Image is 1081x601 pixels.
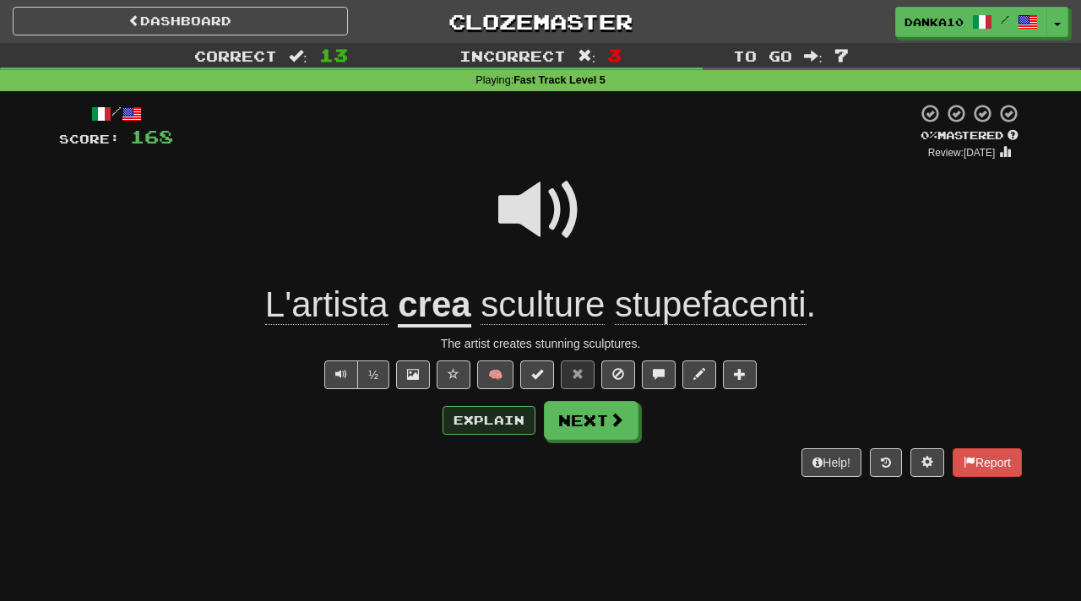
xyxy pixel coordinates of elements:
[59,335,1022,352] div: The artist creates stunning sculptures.
[801,448,861,477] button: Help!
[437,360,470,389] button: Favorite sentence (alt+f)
[921,128,937,142] span: 0 %
[723,360,757,389] button: Add to collection (alt+a)
[601,360,635,389] button: Ignore sentence (alt+i)
[904,14,964,30] span: Danka10
[373,7,709,36] a: Clozemaster
[459,47,566,64] span: Incorrect
[194,47,277,64] span: Correct
[953,448,1022,477] button: Report
[1001,14,1009,25] span: /
[324,360,358,389] button: Play sentence audio (ctl+space)
[513,74,606,86] strong: Fast Track Level 5
[804,49,823,63] span: :
[544,401,638,440] button: Next
[477,360,513,389] button: 🧠
[398,284,470,328] u: crea
[130,126,173,147] span: 168
[870,448,902,477] button: Round history (alt+y)
[561,360,595,389] button: Reset to 0% Mastered (alt+r)
[642,360,676,389] button: Discuss sentence (alt+u)
[607,45,622,65] span: 3
[319,45,348,65] span: 13
[682,360,716,389] button: Edit sentence (alt+d)
[321,360,389,389] div: Text-to-speech controls
[443,406,535,435] button: Explain
[733,47,792,64] span: To go
[928,147,996,159] small: Review: [DATE]
[59,103,173,124] div: /
[396,360,430,389] button: Show image (alt+x)
[357,360,389,389] button: ½
[834,45,849,65] span: 7
[895,7,1047,37] a: Danka10 /
[471,284,817,325] span: .
[289,49,307,63] span: :
[13,7,348,35] a: Dashboard
[59,132,120,146] span: Score:
[615,284,807,325] span: stupefacenti
[481,284,605,325] span: sculture
[578,49,596,63] span: :
[917,128,1022,143] div: Mastered
[520,360,554,389] button: Set this sentence to 100% Mastered (alt+m)
[265,284,388,325] span: L'artista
